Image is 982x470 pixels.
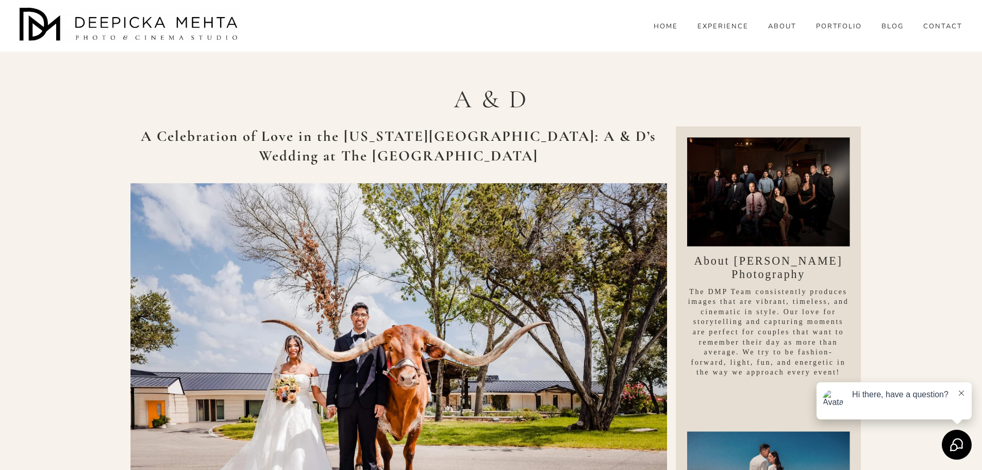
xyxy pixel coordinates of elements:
[881,22,904,31] a: folder dropdown
[694,254,842,281] a: About [PERSON_NAME] Photography
[141,127,661,165] strong: A Celebration of Love in the [US_STATE][GEOGRAPHIC_DATA]: A & D’s Wedding at The [GEOGRAPHIC_DATA]
[881,23,904,31] span: BLOG
[20,8,241,44] img: Austin Wedding Photographer - Deepicka Mehta Photography &amp; Cinematography
[130,82,852,117] h1: A & D
[768,22,796,31] a: ABOUT
[923,22,962,31] a: CONTACT
[687,287,850,378] p: The DMP Team consistently produces images that are vibrant, timeless, and cinematic in style. Our...
[697,22,748,31] a: EXPERIENCE
[654,22,678,31] a: HOME
[816,22,862,31] a: PORTFOLIO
